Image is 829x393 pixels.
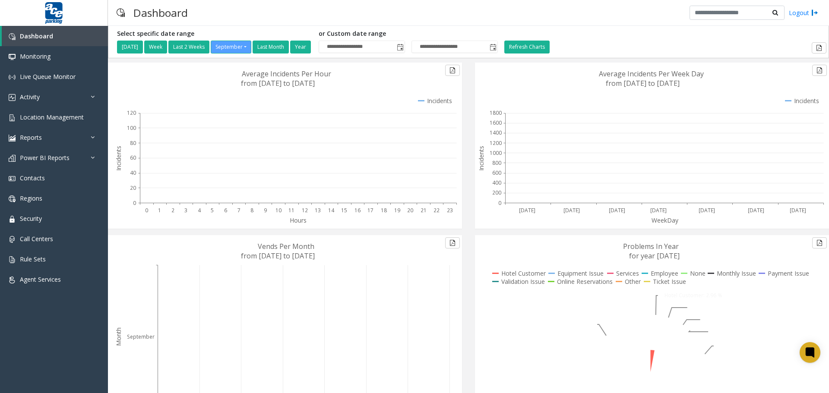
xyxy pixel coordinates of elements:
[144,41,167,53] button: Week
[117,41,143,53] button: [DATE]
[114,146,123,171] text: Incidents
[519,207,535,214] text: [DATE]
[127,333,155,340] text: September
[20,174,45,182] span: Contacts
[242,69,331,79] text: Average Incidents Per Hour
[490,119,502,126] text: 1600
[407,207,413,214] text: 20
[241,79,315,88] text: from [DATE] to [DATE]
[20,52,51,60] span: Monitoring
[650,207,667,214] text: [DATE]
[290,216,307,224] text: Hours
[606,79,680,88] text: from [DATE] to [DATE]
[127,109,136,116] text: 120
[623,242,679,251] text: Problems In Year
[20,32,53,40] span: Dashboard
[20,255,46,263] span: Rule Sets
[171,207,174,214] text: 2
[20,72,76,81] span: Live Queue Monitor
[445,65,460,76] button: Export to pdf
[664,292,722,299] text: Hotel Customer: 2.96 %
[477,146,485,171] text: Incidents
[20,214,42,223] span: Security
[9,33,16,40] img: 'icon'
[652,216,679,224] text: WeekDay
[492,159,501,167] text: 800
[129,2,192,23] h3: Dashboard
[114,327,123,346] text: Month
[812,237,827,248] button: Export to pdf
[609,207,625,214] text: [DATE]
[811,8,818,17] img: logout
[381,207,387,214] text: 18
[9,175,16,182] img: 'icon'
[20,154,70,162] span: Power BI Reports
[563,207,580,214] text: [DATE]
[241,251,315,261] text: from [DATE] to [DATE]
[9,216,16,223] img: 'icon'
[258,242,314,251] text: Vends Per Month
[20,194,42,202] span: Regions
[319,30,498,38] h5: or Custom date range
[9,236,16,243] img: 'icon'
[9,53,16,60] img: 'icon'
[9,94,16,101] img: 'icon'
[490,149,502,157] text: 1000
[395,41,405,53] span: Toggle popup
[264,207,267,214] text: 9
[599,69,704,79] text: Average Incidents Per Week Day
[315,207,321,214] text: 13
[789,8,818,17] a: Logout
[433,207,440,214] text: 22
[20,93,40,101] span: Activity
[288,207,294,214] text: 11
[20,235,53,243] span: Call Centers
[127,124,136,132] text: 100
[237,207,240,214] text: 7
[490,109,502,116] text: 1800
[117,30,312,38] h5: Select specific date range
[198,207,201,214] text: 4
[699,207,715,214] text: [DATE]
[168,41,209,53] button: Last 2 Weeks
[9,74,16,81] img: 'icon'
[341,207,347,214] text: 15
[145,207,148,214] text: 0
[488,41,497,53] span: Toggle popup
[367,207,373,214] text: 17
[812,42,826,53] button: Export to pdf
[211,41,251,53] button: September
[184,207,187,214] text: 3
[20,275,61,283] span: Agent Services
[492,189,501,196] text: 200
[9,114,16,121] img: 'icon'
[490,139,502,147] text: 1200
[2,26,108,46] a: Dashboard
[9,155,16,162] img: 'icon'
[290,41,311,53] button: Year
[250,207,253,214] text: 8
[224,207,227,214] text: 6
[492,169,501,176] text: 600
[130,169,136,176] text: 40
[117,2,125,23] img: pageIcon
[158,207,161,214] text: 1
[9,277,16,283] img: 'icon'
[253,41,289,53] button: Last Month
[498,199,501,207] text: 0
[302,207,308,214] text: 12
[490,129,502,136] text: 1400
[812,65,827,76] button: Export to pdf
[130,184,136,192] text: 20
[211,207,214,214] text: 5
[9,256,16,263] img: 'icon'
[9,195,16,202] img: 'icon'
[130,154,136,161] text: 60
[790,207,806,214] text: [DATE]
[328,207,335,214] text: 14
[9,135,16,141] img: 'icon'
[445,237,460,248] button: Export to pdf
[492,179,501,186] text: 400
[20,113,84,121] span: Location Management
[421,207,427,214] text: 21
